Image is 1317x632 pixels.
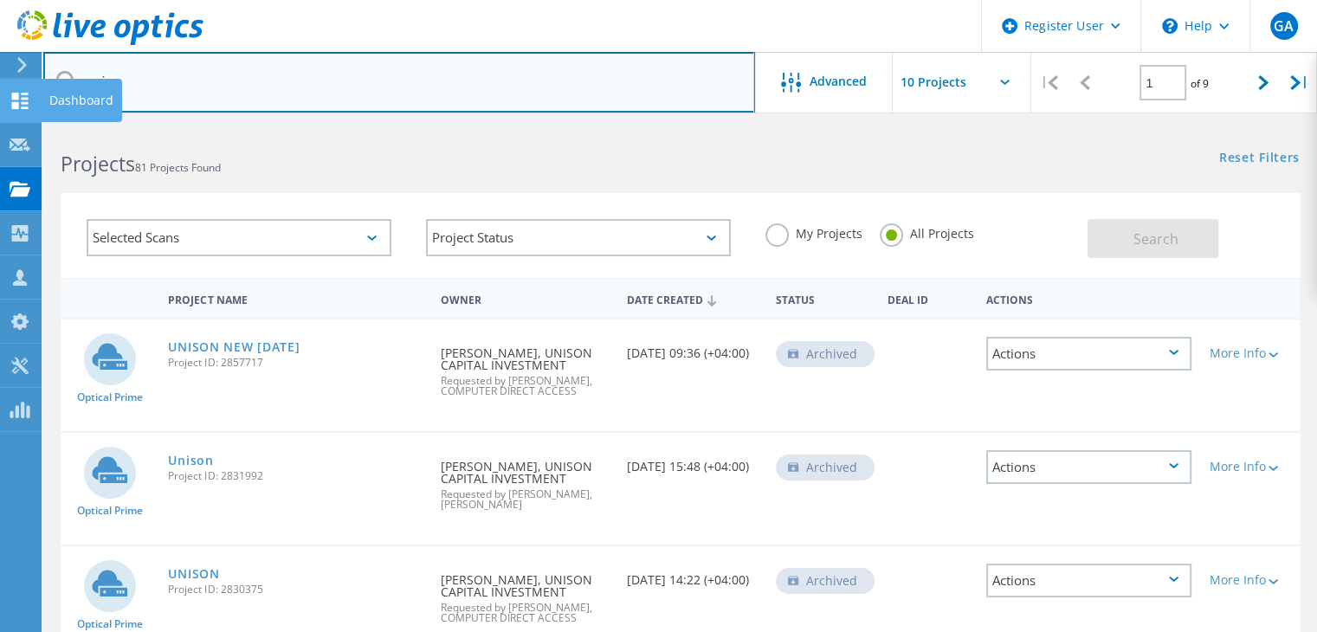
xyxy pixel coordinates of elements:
div: Project Status [426,219,731,256]
span: Search [1133,229,1178,248]
div: Owner [432,282,618,314]
div: Archived [776,568,875,594]
span: of 9 [1191,76,1209,91]
div: Selected Scans [87,219,391,256]
span: Advanced [810,75,867,87]
a: UNISON [168,568,219,580]
div: [PERSON_NAME], UNISON CAPITAL INVESTMENT [432,433,618,527]
input: Search projects by name, owner, ID, company, etc [43,52,755,113]
div: Project Name [159,282,432,314]
a: Reset Filters [1219,152,1300,166]
span: Optical Prime [77,506,143,516]
div: More Info [1209,461,1290,473]
span: Project ID: 2857717 [168,358,423,368]
label: My Projects [765,223,862,240]
a: Unison [168,455,213,467]
div: Archived [776,341,875,367]
span: Requested by [PERSON_NAME], [PERSON_NAME] [441,489,610,510]
svg: \n [1162,18,1178,34]
div: [DATE] 14:22 (+04:00) [618,546,767,603]
button: Search [1088,219,1218,258]
span: Requested by [PERSON_NAME], COMPUTER DIRECT ACCESS [441,376,610,397]
label: All Projects [880,223,974,240]
div: Actions [986,564,1192,597]
a: Live Optics Dashboard [17,36,203,48]
div: [DATE] 09:36 (+04:00) [618,319,767,377]
span: Optical Prime [77,619,143,629]
span: Project ID: 2831992 [168,471,423,481]
div: Actions [978,282,1201,314]
span: 81 Projects Found [135,160,221,175]
div: Deal Id [878,282,977,314]
div: Status [767,282,879,314]
div: Dashboard [49,94,113,106]
span: Optical Prime [77,392,143,403]
span: GA [1274,19,1294,33]
div: [PERSON_NAME], UNISON CAPITAL INVESTMENT [432,319,618,414]
div: More Info [1209,347,1290,359]
span: Requested by [PERSON_NAME], COMPUTER DIRECT ACCESS [441,603,610,623]
b: Projects [61,150,135,177]
div: | [1281,52,1317,113]
div: Actions [986,450,1192,484]
a: UNISON NEW [DATE] [168,341,300,353]
div: More Info [1209,574,1290,586]
div: Archived [776,455,875,480]
span: Project ID: 2830375 [168,584,423,595]
div: | [1031,52,1067,113]
div: Date Created [618,282,767,315]
div: [DATE] 15:48 (+04:00) [618,433,767,490]
div: Actions [986,337,1192,371]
